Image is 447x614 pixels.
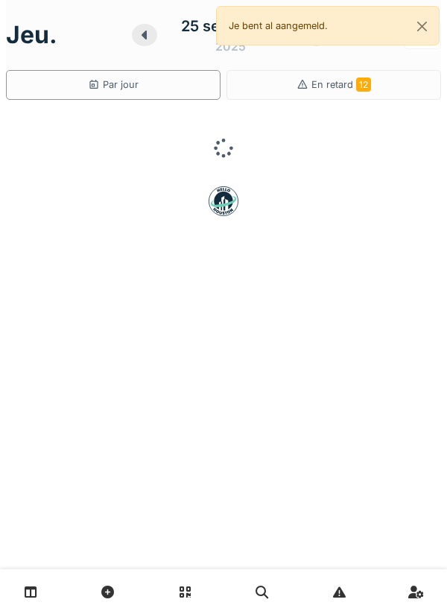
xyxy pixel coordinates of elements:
[405,7,439,46] button: Close
[88,77,139,92] div: Par jour
[215,37,246,55] div: 2025
[356,77,371,92] span: 12
[209,186,238,216] img: badge-BVDL4wpA.svg
[6,21,57,49] h1: jeu.
[216,6,440,45] div: Je bent al aangemeld.
[311,79,371,90] span: En retard
[181,15,280,37] div: 25 septembre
